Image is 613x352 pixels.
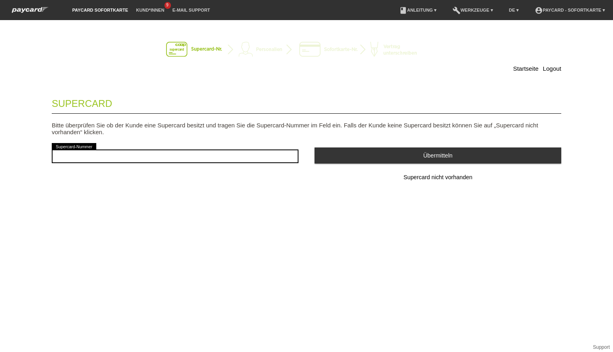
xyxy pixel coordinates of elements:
a: bookAnleitung ▾ [395,8,440,12]
p: Bitte überprüfen Sie ob der Kunde eine Supercard besitzt und tragen Sie die Supercard-Nummer im F... [52,122,561,135]
i: account_circle [535,6,543,14]
button: Übermitteln [315,147,561,163]
a: paycard Sofortkarte [8,9,52,15]
a: Startseite [513,65,538,72]
a: E-Mail Support [168,8,214,12]
a: paycard Sofortkarte [68,8,132,12]
img: paycard Sofortkarte [8,6,52,14]
span: Übermitteln [423,152,453,159]
a: Kund*innen [132,8,168,12]
i: book [399,6,407,14]
a: Support [593,344,610,350]
legend: Supercard [52,90,561,114]
a: buildWerkzeuge ▾ [449,8,497,12]
i: build [453,6,461,14]
span: Supercard nicht vorhanden [404,174,473,180]
a: DE ▾ [505,8,523,12]
button: Supercard nicht vorhanden [315,170,561,186]
a: Logout [543,65,561,72]
a: account_circlepaycard - Sofortkarte ▾ [531,8,609,12]
img: instantcard-v2-de-1.png [166,42,447,58]
span: 9 [164,2,171,9]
